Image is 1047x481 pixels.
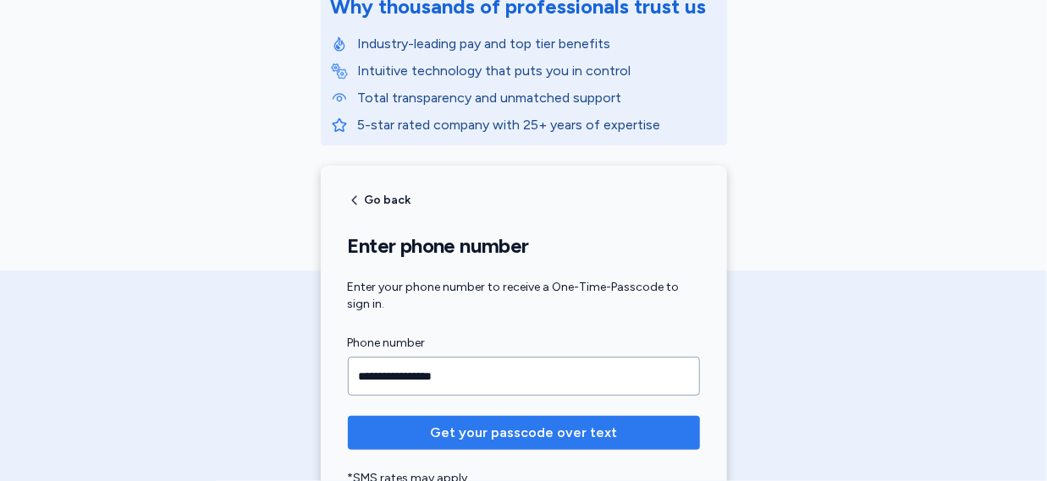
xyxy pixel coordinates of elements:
input: Phone number [348,357,700,396]
label: Phone number [348,333,700,353]
span: Get your passcode over text [430,423,617,443]
p: Intuitive technology that puts you in control [358,61,717,81]
span: Go back [365,194,411,206]
button: Go back [348,194,411,207]
h1: Enter phone number [348,233,700,259]
button: Get your passcode over text [348,416,700,450]
p: 5-star rated company with 25+ years of expertise [358,115,717,135]
div: Enter your phone number to receive a One-Time-Passcode to sign in. [348,279,700,313]
p: Industry-leading pay and top tier benefits [358,34,717,54]
p: Total transparency and unmatched support [358,88,717,108]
